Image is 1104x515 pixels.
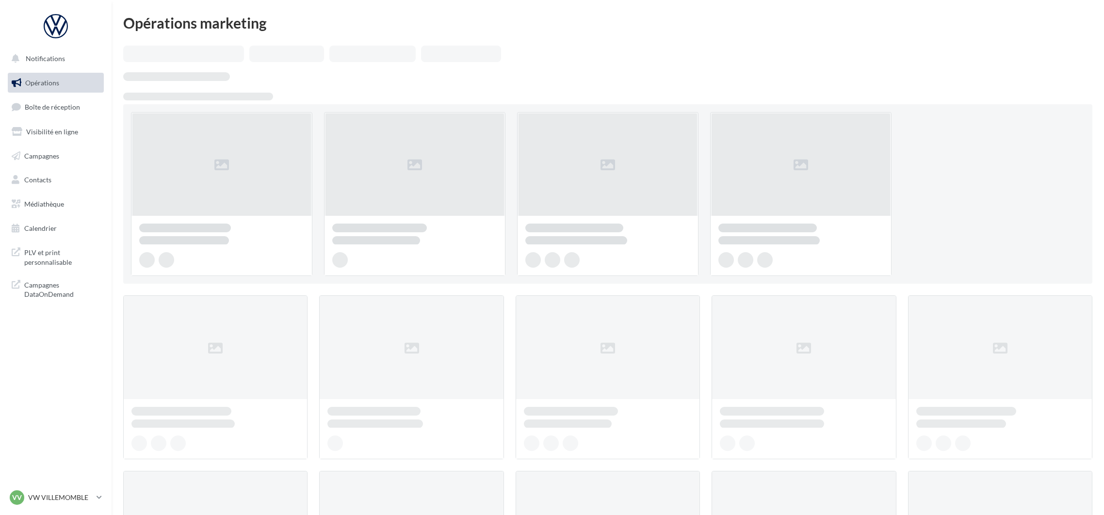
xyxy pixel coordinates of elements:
[6,194,106,214] a: Médiathèque
[6,170,106,190] a: Contacts
[26,128,78,136] span: Visibilité en ligne
[6,73,106,93] a: Opérations
[25,79,59,87] span: Opérations
[25,103,80,111] span: Boîte de réception
[24,246,100,267] span: PLV et print personnalisable
[28,493,93,502] p: VW VILLEMOMBLE
[6,274,106,303] a: Campagnes DataOnDemand
[6,48,102,69] button: Notifications
[24,224,57,232] span: Calendrier
[24,278,100,299] span: Campagnes DataOnDemand
[24,200,64,208] span: Médiathèque
[24,151,59,160] span: Campagnes
[123,16,1092,30] div: Opérations marketing
[24,176,51,184] span: Contacts
[6,146,106,166] a: Campagnes
[6,122,106,142] a: Visibilité en ligne
[8,488,104,507] a: VV VW VILLEMOMBLE
[6,242,106,271] a: PLV et print personnalisable
[6,97,106,117] a: Boîte de réception
[26,54,65,63] span: Notifications
[6,218,106,239] a: Calendrier
[12,493,22,502] span: VV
